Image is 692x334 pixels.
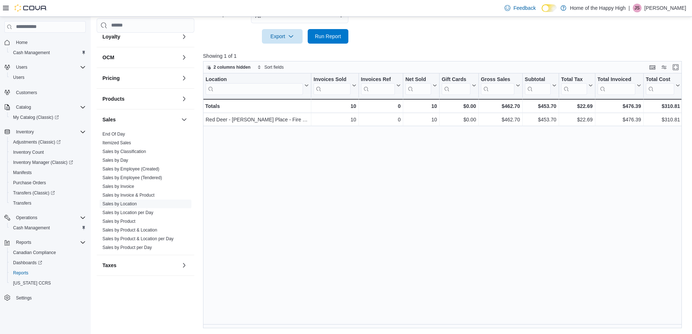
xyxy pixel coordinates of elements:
[16,295,32,301] span: Settings
[13,139,61,145] span: Adjustments (Classic)
[10,258,45,267] a: Dashboards
[597,115,641,124] div: $476.39
[102,210,153,215] a: Sales by Location per Day
[7,168,89,178] button: Manifests
[1,293,89,303] button: Settings
[264,64,284,70] span: Sort fields
[102,131,125,137] span: End Of Day
[102,166,159,172] span: Sales by Employee (Created)
[7,157,89,168] a: Inventory Manager (Classic)
[502,1,538,15] a: Feedback
[561,115,592,124] div: $22.69
[16,215,37,221] span: Operations
[10,168,86,177] span: Manifests
[180,94,189,103] button: Products
[442,76,476,95] button: Gift Cards
[102,95,178,102] button: Products
[570,4,626,12] p: Home of the Happy High
[10,189,86,197] span: Transfers (Classic)
[102,193,154,198] a: Sales by Invoice & Product
[13,200,31,206] span: Transfers
[10,279,86,287] span: Washington CCRS
[102,184,134,189] span: Sales by Invoice
[102,245,152,250] a: Sales by Product per Day
[13,63,30,72] button: Users
[13,103,34,112] button: Catalog
[102,236,174,241] a: Sales by Product & Location per Day
[214,64,251,70] span: 2 columns hidden
[102,33,120,40] h3: Loyalty
[205,102,309,110] div: Totals
[481,102,520,110] div: $462.70
[102,95,125,102] h3: Products
[660,63,668,72] button: Display options
[13,149,44,155] span: Inventory Count
[10,138,86,146] span: Adjustments (Classic)
[597,76,641,95] button: Total Invoiced
[13,170,32,176] span: Manifests
[10,199,86,208] span: Transfers
[7,198,89,208] button: Transfers
[7,178,89,188] button: Purchase Orders
[361,102,400,110] div: 0
[313,76,356,95] button: Invoices Sold
[102,262,178,269] button: Taxes
[1,37,89,48] button: Home
[13,38,86,47] span: Home
[361,76,394,95] div: Invoices Ref
[7,268,89,278] button: Reports
[646,76,674,95] div: Total Cost
[13,238,34,247] button: Reports
[7,72,89,83] button: Users
[10,48,86,57] span: Cash Management
[102,33,178,40] button: Loyalty
[10,148,86,157] span: Inventory Count
[481,76,514,95] div: Gross Sales
[180,261,189,270] button: Taxes
[13,294,35,302] a: Settings
[10,73,86,82] span: Users
[102,116,116,123] h3: Sales
[1,62,89,72] button: Users
[102,54,178,61] button: OCM
[481,76,520,95] button: Gross Sales
[102,175,162,180] a: Sales by Employee (Tendered)
[10,138,64,146] a: Adjustments (Classic)
[13,63,86,72] span: Users
[102,201,137,206] a: Sales by Location
[102,157,128,163] span: Sales by Day
[102,116,178,123] button: Sales
[10,279,54,287] a: [US_STATE] CCRS
[102,227,157,233] span: Sales by Product & Location
[405,76,437,95] button: Net Sold
[442,115,476,124] div: $0.00
[13,250,56,255] span: Canadian Compliance
[7,278,89,288] button: [US_STATE] CCRS
[7,223,89,233] button: Cash Management
[633,4,642,12] div: Jessica Semple
[481,115,520,124] div: $462.70
[102,201,137,207] span: Sales by Location
[597,102,641,110] div: $476.39
[16,104,31,110] span: Catalog
[361,76,400,95] button: Invoices Ref
[10,73,27,82] a: Users
[254,63,287,72] button: Sort fields
[10,168,35,177] a: Manifests
[646,76,674,83] div: Total Cost
[646,102,680,110] div: $310.81
[102,262,117,269] h3: Taxes
[405,76,431,83] div: Net Sold
[597,76,635,95] div: Total Invoiced
[10,224,86,232] span: Cash Management
[13,260,42,266] span: Dashboards
[266,29,298,44] span: Export
[525,76,550,83] div: Subtotal
[7,112,89,122] a: My Catalog (Classic)
[308,29,348,44] button: Run Report
[13,103,86,112] span: Catalog
[10,158,76,167] a: Inventory Manager (Classic)
[206,76,303,83] div: Location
